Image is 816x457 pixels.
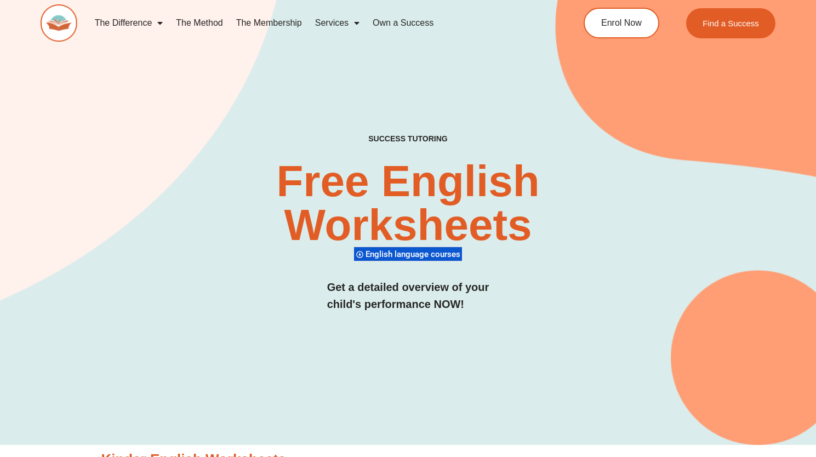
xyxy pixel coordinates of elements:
[366,249,464,259] span: English language courses
[169,10,229,36] a: The Method
[354,247,462,261] div: English language courses
[88,10,542,36] nav: Menu
[366,10,440,36] a: Own a Success
[584,8,659,38] a: Enrol Now
[309,10,366,36] a: Services
[703,19,759,27] span: Find a Success
[686,8,775,38] a: Find a Success
[299,134,517,144] h4: SUCCESS TUTORING​
[166,159,650,247] h2: Free English Worksheets​
[88,10,170,36] a: The Difference
[230,10,309,36] a: The Membership
[327,279,489,313] h3: Get a detailed overview of your child's performance NOW!
[601,19,642,27] span: Enrol Now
